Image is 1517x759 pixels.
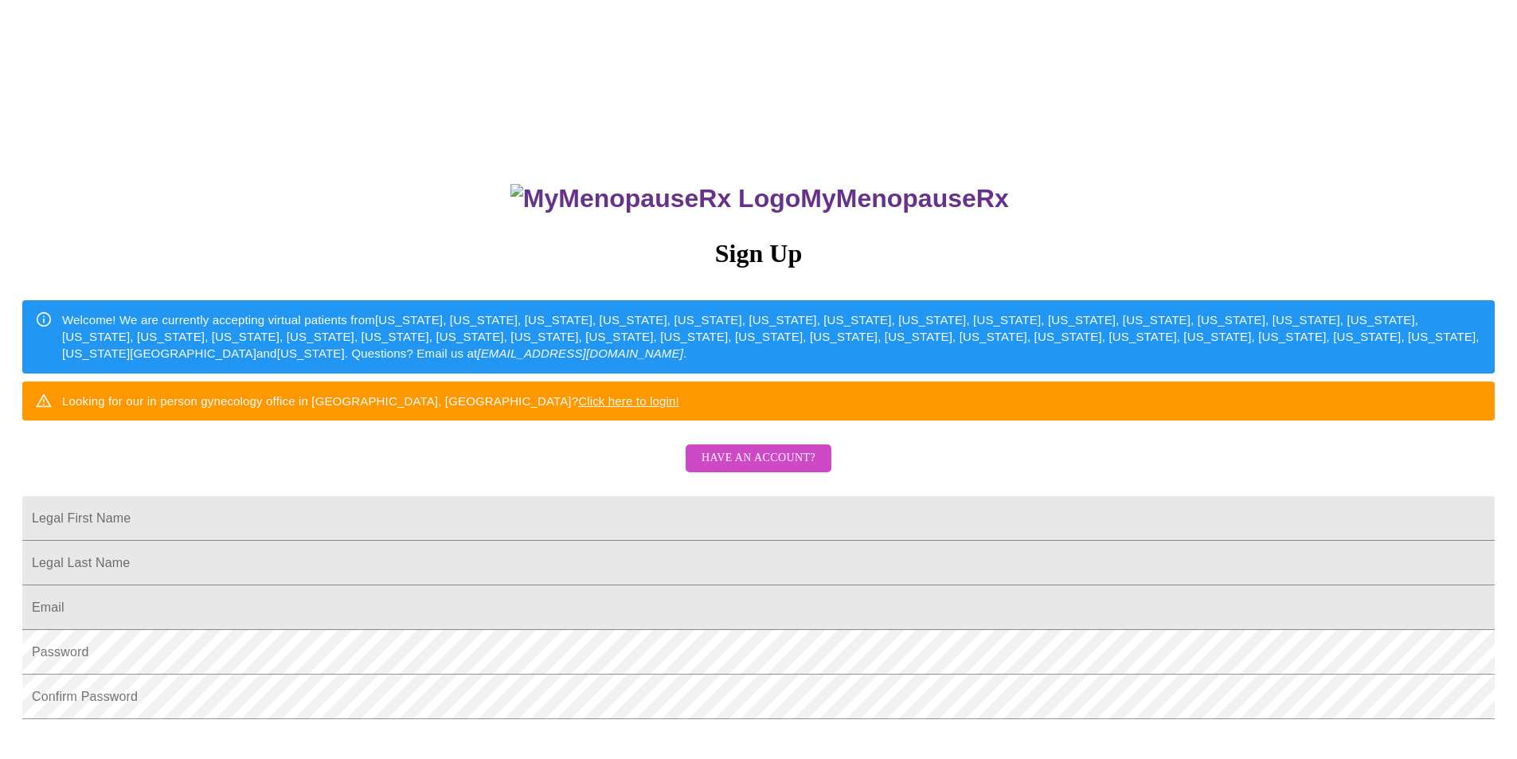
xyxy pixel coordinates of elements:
h3: Sign Up [22,239,1495,268]
a: Have an account? [682,462,835,475]
span: Have an account? [702,448,815,468]
button: Have an account? [686,444,831,472]
a: Click here to login! [578,394,679,408]
img: MyMenopauseRx Logo [510,184,800,213]
em: [EMAIL_ADDRESS][DOMAIN_NAME] [477,346,683,360]
h3: MyMenopauseRx [25,184,1495,213]
div: Looking for our in person gynecology office in [GEOGRAPHIC_DATA], [GEOGRAPHIC_DATA]? [62,386,679,416]
div: Welcome! We are currently accepting virtual patients from [US_STATE], [US_STATE], [US_STATE], [US... [62,305,1482,369]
